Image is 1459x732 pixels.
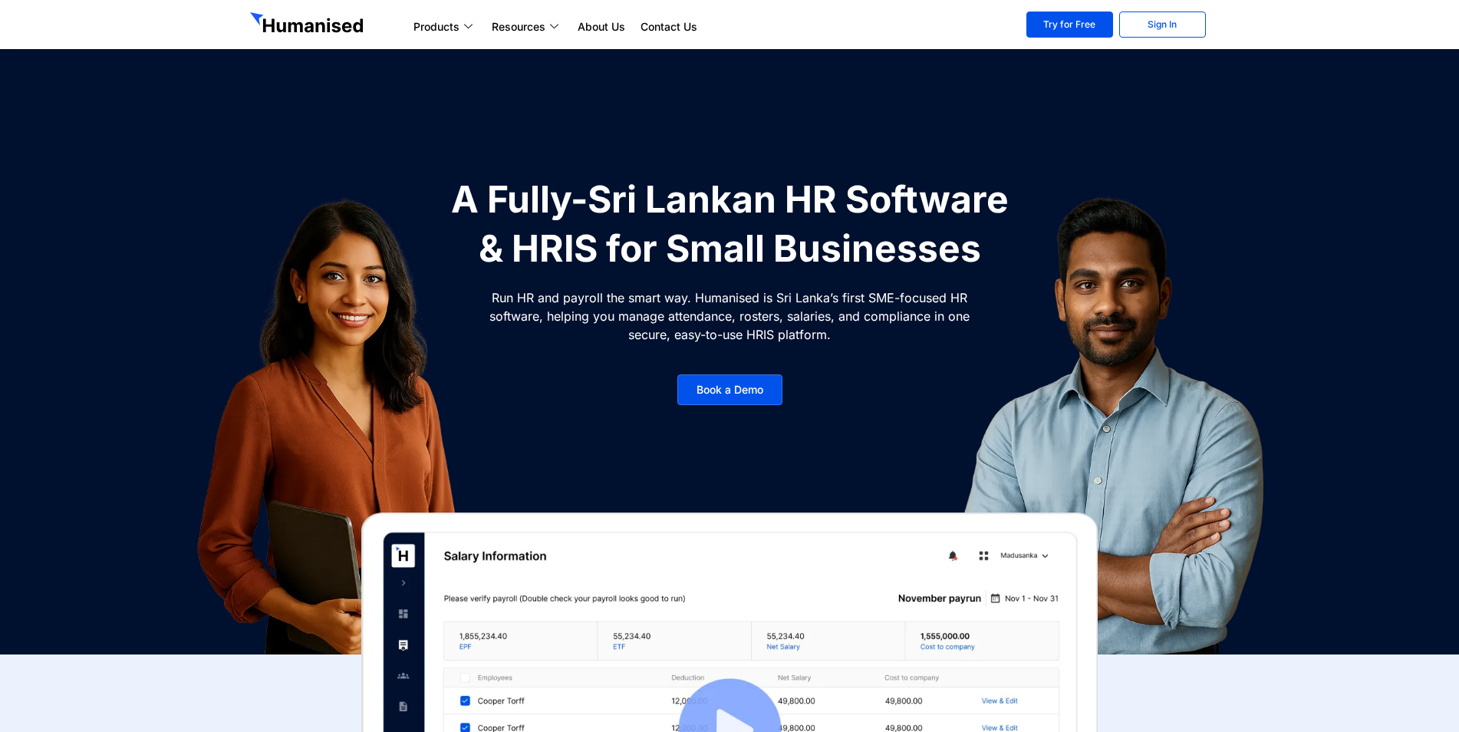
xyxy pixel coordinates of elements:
[250,12,367,37] img: GetHumanised Logo
[484,18,570,36] a: Resources
[697,384,763,395] span: Book a Demo
[1026,12,1113,38] a: Try for Free
[488,289,971,344] p: Run HR and payroll the smart way. Humanised is Sri Lanka’s first SME-focused HR software, helping...
[1119,12,1206,38] a: Sign In
[570,18,633,36] a: About Us
[633,18,705,36] a: Contact Us
[406,18,484,36] a: Products
[442,175,1017,273] h1: A Fully-Sri Lankan HR Software & HRIS for Small Businesses
[677,374,782,405] a: Book a Demo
